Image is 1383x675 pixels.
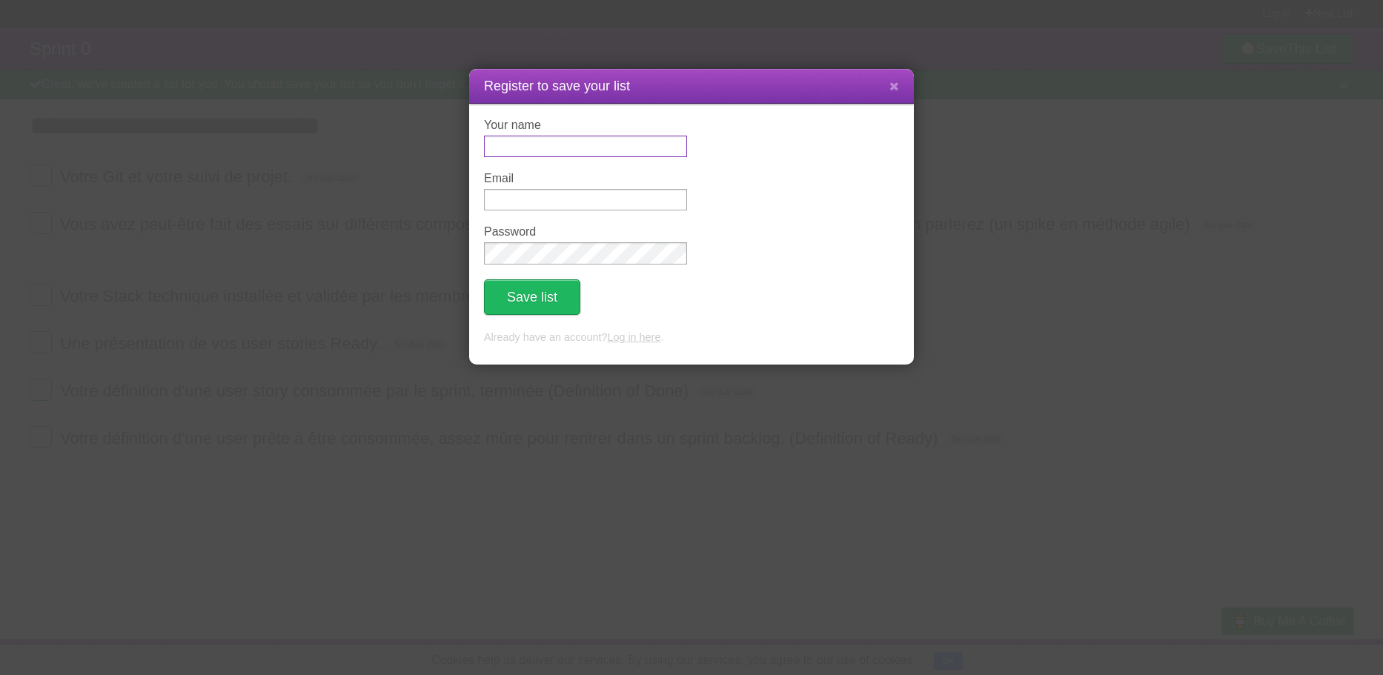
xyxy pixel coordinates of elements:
[484,76,899,96] h1: Register to save your list
[484,119,687,132] label: Your name
[484,330,899,346] p: Already have an account? .
[484,172,687,185] label: Email
[484,279,580,315] button: Save list
[484,225,687,239] label: Password
[607,331,660,343] a: Log in here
